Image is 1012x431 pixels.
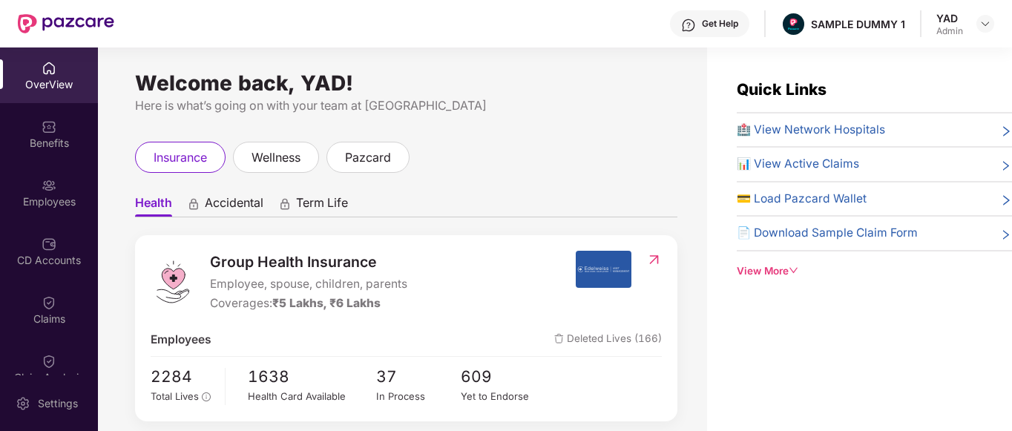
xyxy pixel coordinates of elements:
span: 📊 View Active Claims [737,155,859,173]
span: 2284 [151,364,214,389]
span: pazcard [345,148,391,167]
span: Health [135,195,172,217]
span: right [1000,158,1012,173]
img: svg+xml;base64,PHN2ZyBpZD0iQmVuZWZpdHMiIHhtbG5zPSJodHRwOi8vd3d3LnczLm9yZy8yMDAwL3N2ZyIgd2lkdGg9Ij... [42,119,56,134]
span: Employee, spouse, children, parents [210,275,407,293]
div: Admin [936,25,963,37]
div: Health Card Available [248,389,375,404]
img: insurerIcon [576,251,631,288]
span: 37 [376,364,461,389]
span: Group Health Insurance [210,251,407,274]
img: Pazcare_Alternative_logo-01-01.png [783,13,804,35]
span: right [1000,227,1012,242]
div: Settings [33,396,82,411]
img: svg+xml;base64,PHN2ZyBpZD0iQ0RfQWNjb3VudHMiIGRhdGEtbmFtZT0iQ0QgQWNjb3VudHMiIHhtbG5zPSJodHRwOi8vd3... [42,237,56,251]
img: svg+xml;base64,PHN2ZyBpZD0iU2V0dGluZy0yMHgyMCIgeG1sbnM9Imh0dHA6Ly93d3cudzMub3JnLzIwMDAvc3ZnIiB3aW... [16,396,30,411]
div: Coverages: [210,295,407,312]
img: RedirectIcon [646,252,662,267]
div: animation [187,197,200,210]
span: wellness [252,148,300,167]
span: Deleted Lives (166) [554,331,662,349]
span: Total Lives [151,390,199,402]
span: right [1000,124,1012,139]
span: 609 [461,364,546,389]
span: Quick Links [737,80,827,99]
div: In Process [376,389,461,404]
span: 1638 [248,364,375,389]
span: 💳 Load Pazcard Wallet [737,190,867,208]
img: svg+xml;base64,PHN2ZyBpZD0iRHJvcGRvd24tMzJ4MzIiIHhtbG5zPSJodHRwOi8vd3d3LnczLm9yZy8yMDAwL3N2ZyIgd2... [979,18,991,30]
span: insurance [154,148,207,167]
div: Welcome back, YAD! [135,77,677,89]
div: SAMPLE DUMMY 1 [811,17,905,31]
img: svg+xml;base64,PHN2ZyBpZD0iSG9tZSIgeG1sbnM9Imh0dHA6Ly93d3cudzMub3JnLzIwMDAvc3ZnIiB3aWR0aD0iMjAiIG... [42,61,56,76]
div: Here is what’s going on with your team at [GEOGRAPHIC_DATA] [135,96,677,115]
span: Accidental [205,195,263,217]
img: logo [151,260,195,304]
img: svg+xml;base64,PHN2ZyBpZD0iQ2xhaW0iIHhtbG5zPSJodHRwOi8vd3d3LnczLm9yZy8yMDAwL3N2ZyIgd2lkdGg9IjIwIi... [42,354,56,369]
img: New Pazcare Logo [18,14,114,33]
div: animation [278,197,292,210]
img: svg+xml;base64,PHN2ZyBpZD0iSGVscC0zMngzMiIgeG1sbnM9Imh0dHA6Ly93d3cudzMub3JnLzIwMDAvc3ZnIiB3aWR0aD... [681,18,696,33]
span: ₹5 Lakhs, ₹6 Lakhs [272,296,381,310]
span: Term Life [296,195,348,217]
span: 📄 Download Sample Claim Form [737,224,918,242]
div: View More [737,263,1012,279]
span: down [789,266,799,276]
div: YAD [936,11,963,25]
span: info-circle [202,392,211,401]
img: svg+xml;base64,PHN2ZyBpZD0iRW1wbG95ZWVzIiB4bWxucz0iaHR0cDovL3d3dy53My5vcmcvMjAwMC9zdmciIHdpZHRoPS... [42,178,56,193]
div: Get Help [702,18,738,30]
span: Employees [151,331,211,349]
img: svg+xml;base64,PHN2ZyBpZD0iQ2xhaW0iIHhtbG5zPSJodHRwOi8vd3d3LnczLm9yZy8yMDAwL3N2ZyIgd2lkdGg9IjIwIi... [42,295,56,310]
div: Yet to Endorse [461,389,546,404]
span: 🏥 View Network Hospitals [737,121,885,139]
img: deleteIcon [554,334,564,343]
span: right [1000,193,1012,208]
